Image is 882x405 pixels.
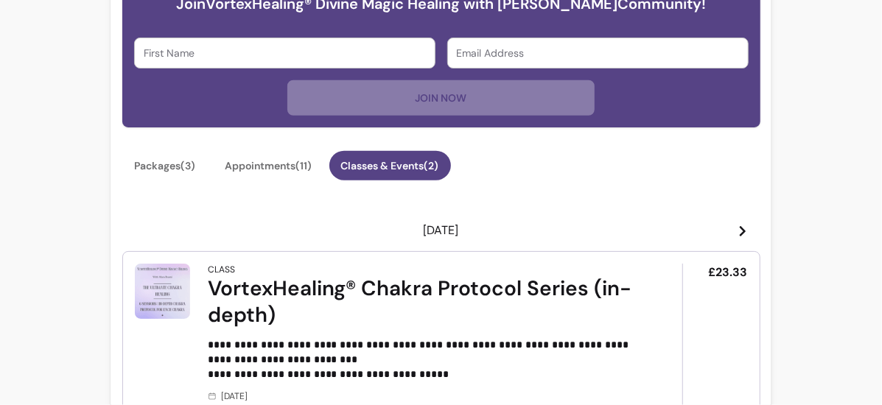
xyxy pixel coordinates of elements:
button: Packages(3) [122,151,207,180]
header: [DATE] [122,216,760,245]
input: First Name [144,46,426,60]
input: Email Address [457,46,739,60]
div: Class [208,264,235,275]
img: VortexHealing® Chakra Protocol Series (in-depth) [135,264,190,319]
button: Classes & Events(2) [329,151,451,180]
button: Appointments(11) [213,151,323,180]
div: VortexHealing® Chakra Protocol Series (in-depth) [208,275,641,328]
span: £23.33 [709,264,748,281]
